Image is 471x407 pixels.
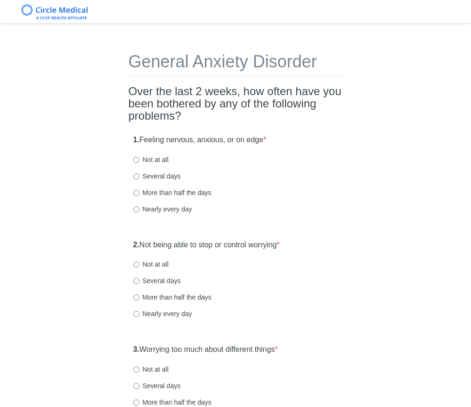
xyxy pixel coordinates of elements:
input: Several days [133,278,139,284]
label: Not at all [133,155,169,164]
label: More than half the days [133,188,211,197]
label: Nearly every day [133,309,192,318]
input: Nearly every day [133,206,139,212]
label: Not at all [133,260,169,269]
label: Several days [133,276,181,285]
input: More than half the days [133,190,139,196]
input: Nearly every day [133,311,139,317]
input: Several days [133,173,139,179]
label: Not being able to stop or control worrying [133,240,280,251]
label: More than half the days [133,398,211,407]
label: Worrying too much about different things [133,344,278,355]
strong: 3. [133,345,139,353]
input: More than half the days [133,399,139,406]
input: Not at all [133,366,139,373]
strong: 2. [133,241,139,249]
input: Not at all [133,261,139,268]
label: Several days [133,171,181,181]
label: Not at all [133,365,169,374]
input: More than half the days [133,294,139,301]
label: More than half the days [133,293,211,302]
img: Circle Medical Logo [21,4,88,19]
input: Not at all [133,157,139,163]
h2: Over the last 2 weeks, how often have you been bothered by any of the following problems? [129,85,343,122]
h1: General Anxiety Disorder [129,52,343,76]
strong: 1. [133,136,139,144]
label: Several days [133,381,181,391]
label: Feeling nervous, anxious, or on edge [133,135,267,146]
input: Several days [133,383,139,389]
label: Nearly every day [133,204,192,214]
